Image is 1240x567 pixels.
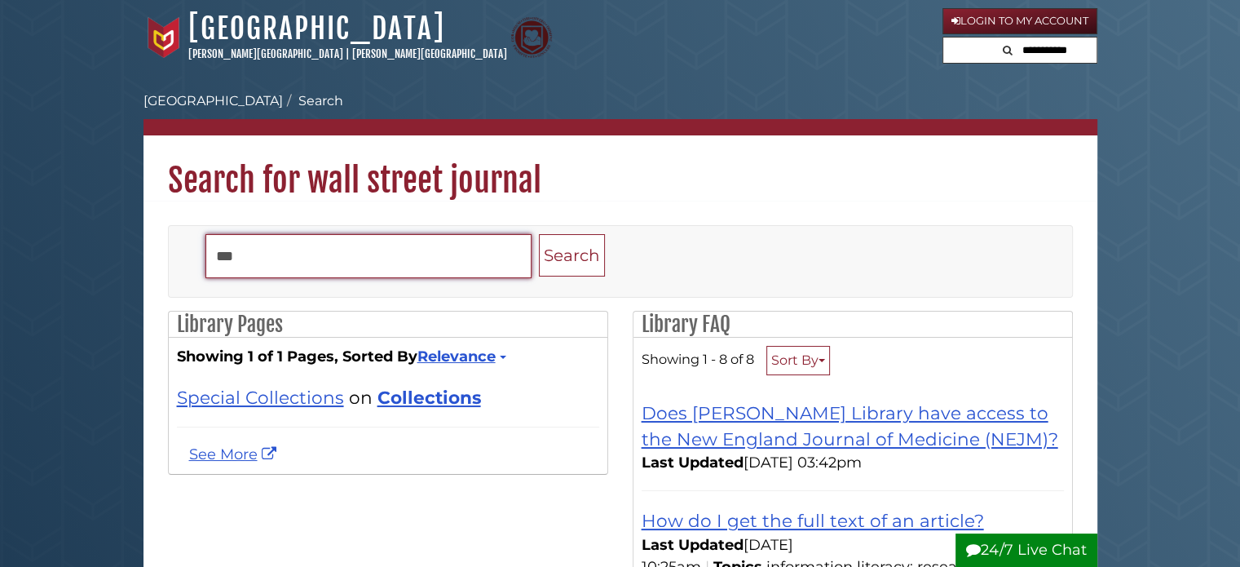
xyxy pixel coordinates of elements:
[143,91,1097,135] nav: breadcrumb
[177,387,344,408] a: Special Collections
[642,351,754,367] span: Showing 1 - 8 of 8
[346,47,350,60] span: |
[143,17,184,58] img: Calvin University
[417,348,504,365] a: Relevance
[766,346,830,375] button: Sort By
[169,312,607,338] h2: Library Pages
[642,510,984,531] a: How do I get the full text of an article?
[352,47,507,60] a: [PERSON_NAME][GEOGRAPHIC_DATA]
[642,402,1058,450] a: Does [PERSON_NAME] Library have access to the New England Journal of Medicine (NEJM)?
[511,17,552,58] img: Calvin Theological Seminary
[283,91,343,111] li: Search
[188,47,343,60] a: [PERSON_NAME][GEOGRAPHIC_DATA]
[188,11,445,47] a: [GEOGRAPHIC_DATA]
[642,454,862,472] span: [DATE] 03:42pm
[143,135,1097,201] h1: Search for wall street journal
[955,534,1097,567] button: 24/7 Live Chat
[177,346,599,368] strong: Showing 1 of 1 Pages, Sorted By
[143,93,283,109] a: [GEOGRAPHIC_DATA]
[633,312,1072,338] h2: Library FAQ
[1003,45,1013,55] i: Search
[998,38,1017,60] button: Search
[539,234,605,277] button: Search
[377,387,481,408] a: Collections
[349,387,373,408] span: on
[189,445,280,463] a: See more wall street journal results
[942,8,1097,34] a: Login to My Account
[642,536,744,554] span: Last Updated
[642,454,744,472] span: Last Updated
